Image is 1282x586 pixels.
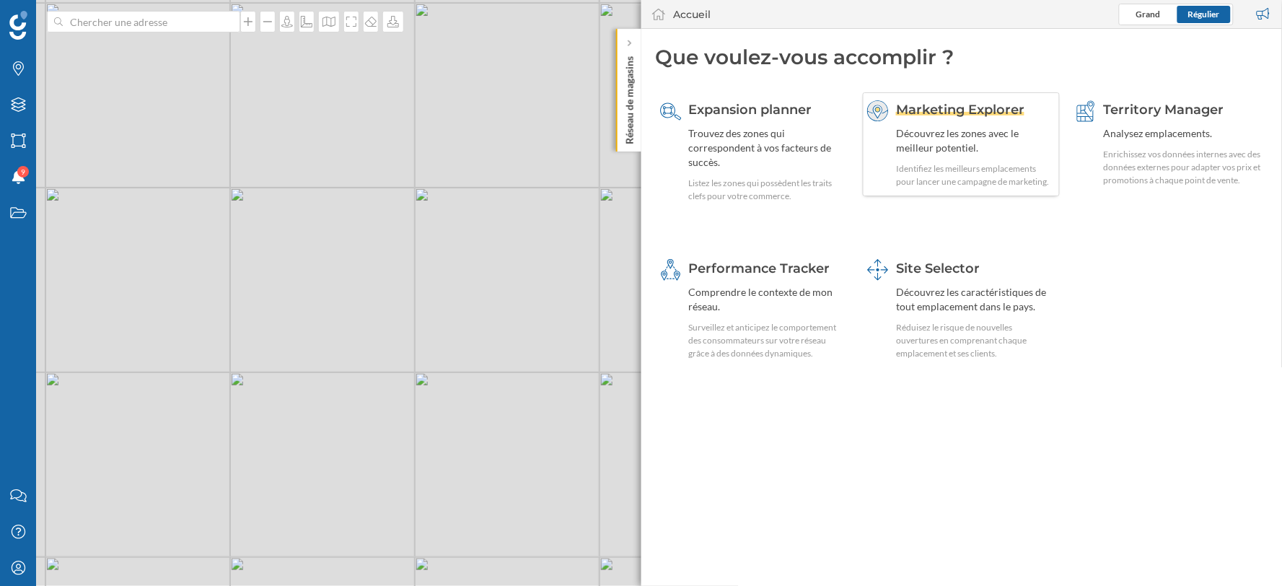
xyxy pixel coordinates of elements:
[896,126,1055,155] div: Découvrez les zones avec le meilleur potentiel.
[660,259,682,281] img: monitoring-360.svg
[622,51,636,144] p: Réseau de magasins
[896,285,1055,314] div: Découvrez les caractéristiques de tout emplacement dans le pays.
[9,11,27,40] img: Logo Geoblink
[867,259,889,281] img: dashboards-manager.svg
[689,126,848,170] div: Trouvez des zones qui correspondent à vos facteurs de succès.
[689,102,812,118] span: Expansion planner
[674,7,711,22] div: Accueil
[1136,9,1161,19] span: Grand
[896,102,1024,118] span: Marketing Explorer
[1188,9,1220,19] span: Régulier
[689,177,848,203] div: Listez les zones qui possèdent les traits clefs pour votre commerce.
[867,100,889,122] img: explorer--hover.svg
[1104,148,1263,187] div: Enrichissez vos données internes avec des données externes pour adapter vos prix et promotions à ...
[689,321,848,360] div: Surveillez et anticipez le comportement des consommateurs sur votre réseau grâce à des données dy...
[896,162,1055,188] div: Identifiez les meilleurs emplacements pour lancer une campagne de marketing.
[1075,100,1097,122] img: territory-manager.svg
[656,43,1268,71] div: Que voulez-vous accomplir ?
[689,261,830,276] span: Performance Tracker
[896,321,1055,360] div: Réduisez le risque de nouvelles ouvertures en comprenant chaque emplacement et ses clients.
[21,165,25,179] span: 9
[660,100,682,122] img: search-areas.svg
[23,10,93,23] span: Assistance
[689,285,848,314] div: Comprendre le contexte de mon réseau.
[1104,102,1224,118] span: Territory Manager
[896,261,980,276] span: Site Selector
[1104,126,1263,141] div: Analysez emplacements.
